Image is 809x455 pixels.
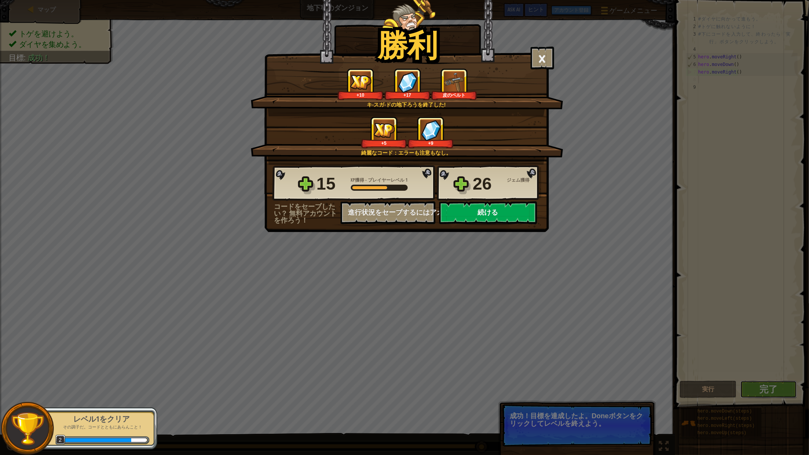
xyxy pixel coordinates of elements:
[409,140,452,146] div: +9
[351,177,366,183] span: XP獲得
[473,172,503,196] div: 26
[54,424,149,430] p: その調子だ。コードとともにあらんこと！
[287,101,526,108] div: キ-スガ-ドの地下ろうを終了した!
[378,28,438,61] h1: 勝利
[339,92,382,98] div: +10
[507,177,541,184] div: ジェム獲得
[398,72,418,93] img: ジェム獲得
[386,92,429,98] div: +17
[287,149,526,157] div: 綺麗なコード：エラーも注意もなし。
[54,414,149,424] div: レベル1をクリア
[433,92,476,98] div: 皮のベルト
[421,120,441,141] img: ジェム獲得
[10,411,45,446] img: trophy.png
[351,177,408,184] div: -
[374,123,395,138] img: XP獲得
[363,140,405,146] div: +5
[341,201,435,224] button: 進行状況をセーブするにはアカウント登録をしてください
[317,172,346,196] div: 15
[367,177,406,183] span: プレイヤーレベル
[350,75,371,89] img: XP獲得
[531,47,554,69] button: ×
[55,435,66,445] span: 2
[274,203,341,224] div: コードをセーブしたい？ 無料アカウントを作ろう！
[406,177,408,183] span: 1
[439,201,537,224] button: 続ける
[444,72,465,93] img: ニューアイテム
